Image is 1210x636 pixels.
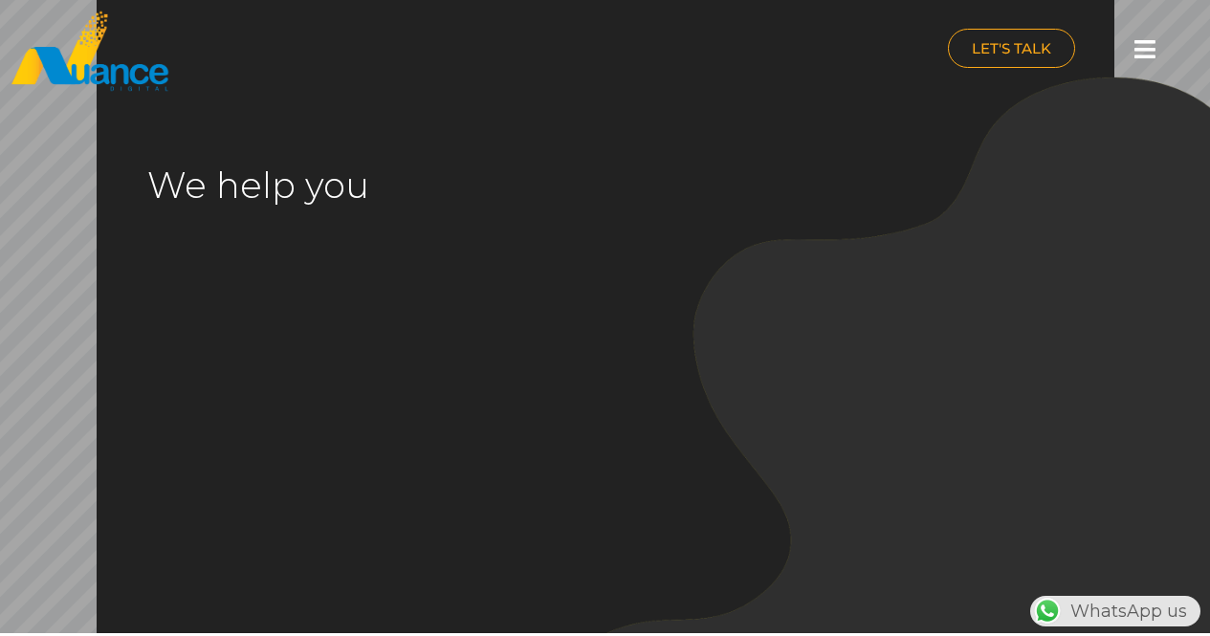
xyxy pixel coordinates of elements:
a: WhatsAppWhatsApp us [1030,601,1200,622]
a: LET'S TALK [948,29,1075,68]
rs-layer: We help you [147,150,587,221]
div: WhatsApp us [1030,596,1200,626]
a: nuance-qatar_logo [10,10,596,93]
span: LET'S TALK [972,41,1051,55]
img: WhatsApp [1032,596,1063,626]
img: nuance-qatar_logo [10,10,170,93]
